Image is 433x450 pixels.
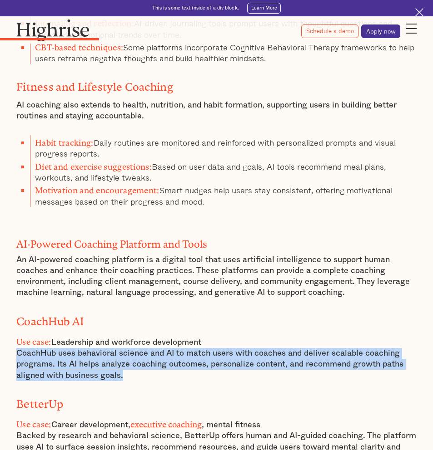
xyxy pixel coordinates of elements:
[16,398,63,405] strong: BetterUp
[16,254,417,298] p: An AI-powered coaching platform is a digital tool that uses artificial intelligence to support hu...
[247,3,281,14] a: Learn More
[35,138,94,143] strong: Habit tracking:
[130,420,202,425] a: executive coaching
[35,186,159,191] strong: Motivation and encouragement:
[16,315,84,322] strong: CoachHub AI
[16,81,173,88] strong: Fitness and Lifestyle Coaching
[30,135,417,159] li: Daily routines are monitored and reinforced with personalized prompts and visual progress reports.
[361,24,400,38] a: Apply now
[30,183,417,207] li: Smart nudges help users stay consistent, offering motivational messages based on their progress a...
[415,8,423,16] img: Cross icon
[30,40,417,64] li: Some platforms incorporate Cognitive Behavioral Therapy frameworks to help users reframe negative...
[16,420,51,425] strong: Use case:
[16,211,417,222] p: ‍
[301,24,358,38] a: Schedule a demo
[16,334,417,381] p: Leadership and workforce development CoachHub uses behavioral science and AI to match users with ...
[152,5,239,11] div: This is some text inside of a div block.
[35,162,152,167] strong: Diet and exercise suggestions:
[16,19,90,41] img: Highrise logo
[16,236,417,248] h2: AI-Powered Coaching Platform and Tools
[30,159,417,183] li: Based on user data and goals, AI tools recommend meal plans, workouts, and lifestyle tweaks.
[16,337,51,342] strong: Use case:
[16,100,417,122] p: AI coaching also extends to health, nutrition, and habit formation, supporting users in building ...
[35,43,123,48] strong: CBT-based techniques:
